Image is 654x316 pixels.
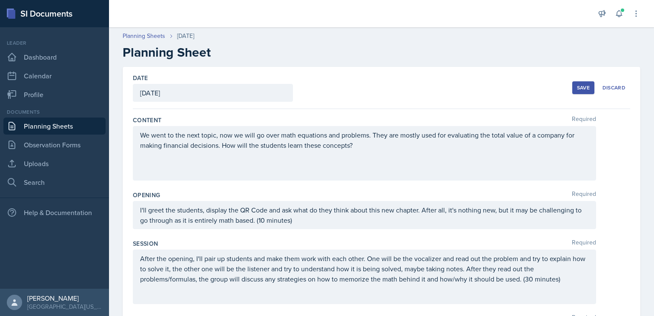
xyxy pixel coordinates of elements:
label: Opening [133,191,160,199]
a: Planning Sheets [123,32,165,40]
div: [PERSON_NAME] [27,294,102,302]
h2: Planning Sheet [123,45,640,60]
span: Required [572,191,596,199]
label: Date [133,74,148,82]
p: After the opening, I'll pair up students and make them work with each other. One will be the voca... [140,253,589,284]
label: Session [133,239,158,248]
div: Help & Documentation [3,204,106,221]
div: Documents [3,108,106,116]
button: Save [572,81,594,94]
div: Save [577,84,590,91]
p: We went to the next topic, now we will go over math equations and problems. They are mostly used ... [140,130,589,150]
span: Required [572,116,596,124]
div: Leader [3,39,106,47]
div: Discard [602,84,625,91]
label: Content [133,116,161,124]
a: Dashboard [3,49,106,66]
div: [GEOGRAPHIC_DATA][US_STATE] [27,302,102,311]
span: Required [572,239,596,248]
button: Discard [598,81,630,94]
a: Search [3,174,106,191]
a: Observation Forms [3,136,106,153]
a: Uploads [3,155,106,172]
a: Calendar [3,67,106,84]
div: [DATE] [177,32,194,40]
p: I'll greet the students, display the QR Code and ask what do they think about this new chapter. A... [140,205,589,225]
a: Planning Sheets [3,118,106,135]
a: Profile [3,86,106,103]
